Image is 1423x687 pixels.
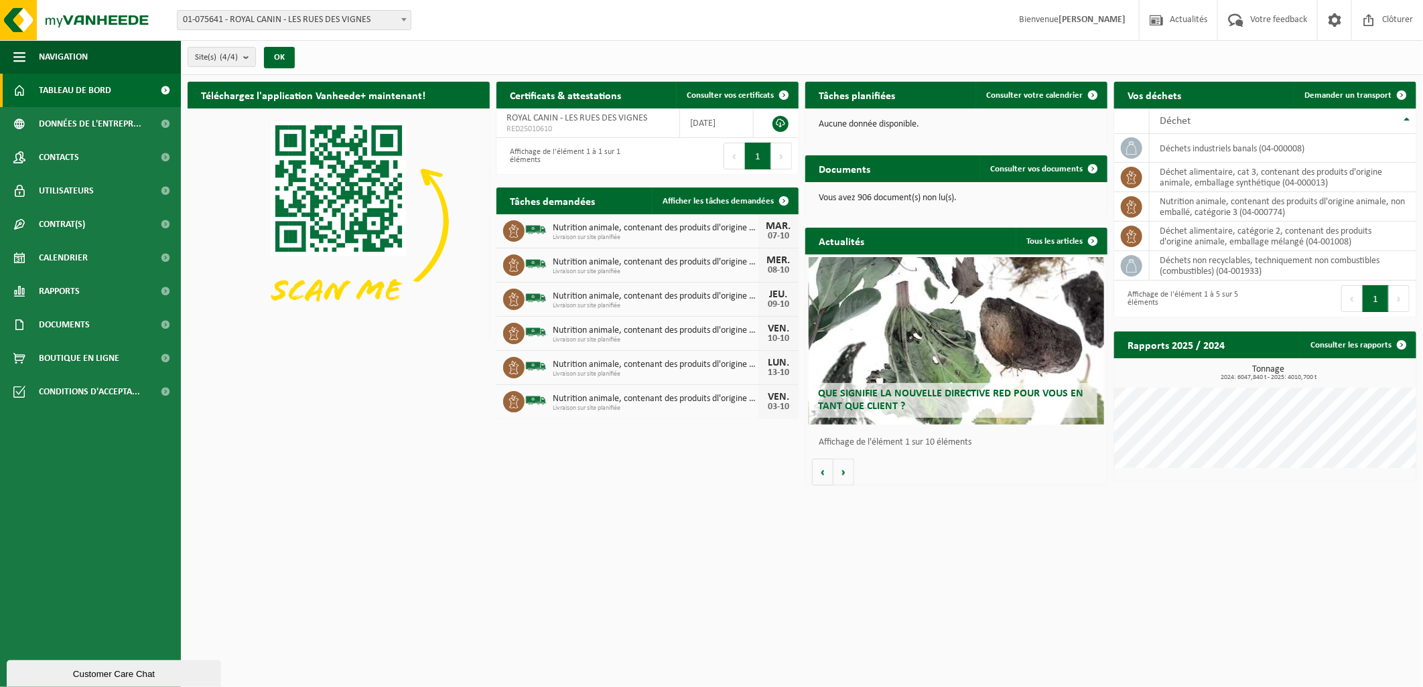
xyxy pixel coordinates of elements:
[553,302,758,310] span: Livraison sur site planifiée
[553,394,758,404] span: Nutrition animale, contenant des produits dl'origine animale, non emballé, catég...
[765,255,792,266] div: MER.
[1121,374,1416,381] span: 2024: 6047,840 t - 2025: 4010,700 t
[1150,192,1416,222] td: nutrition animale, contenant des produits dl'origine animale, non emballé, catégorie 3 (04-000774)
[1114,331,1238,358] h2: Rapports 2025 / 2024
[765,266,792,275] div: 08-10
[663,197,774,206] span: Afficher les tâches demandées
[525,355,547,378] img: BL-SO-LV
[39,74,111,107] span: Tableau de bord
[1150,163,1416,192] td: déchet alimentaire, cat 3, contenant des produits d'origine animale, emballage synthétique (04-00...
[771,143,792,169] button: Next
[765,323,792,334] div: VEN.
[553,336,758,344] span: Livraison sur site planifiée
[553,404,758,412] span: Livraison sur site planifiée
[809,257,1105,425] a: Que signifie la nouvelle directive RED pour vous en tant que client ?
[765,334,792,343] div: 10-10
[525,287,547,309] img: BL-SO-LV
[39,40,88,74] span: Navigation
[1294,82,1415,108] a: Demander un transport
[812,459,833,485] button: Vorige
[765,221,792,232] div: MAR.
[1059,15,1126,25] strong: [PERSON_NAME]
[765,300,792,309] div: 09-10
[1300,331,1415,358] a: Consulter les rapports
[1114,82,1195,108] h2: Vos déchets
[506,113,647,123] span: ROYAL CANIN - LES RUES DES VIGNES
[496,187,608,214] h2: Tâches demandées
[724,143,745,169] button: Previous
[525,218,547,241] img: BL-SO-LV
[525,252,547,275] img: BL-SO-LV
[553,360,758,370] span: Nutrition animale, contenant des produits dl'origine animale, non emballé, catég...
[39,275,80,308] span: Rapports
[553,234,758,242] span: Livraison sur site planifiée
[553,268,758,276] span: Livraison sur site planifiée
[833,459,854,485] button: Volgende
[1121,365,1416,381] h3: Tonnage
[553,370,758,378] span: Livraison sur site planifiée
[39,141,79,174] span: Contacts
[188,82,439,108] h2: Téléchargez l'application Vanheede+ maintenant!
[1150,134,1416,163] td: déchets industriels banals (04-000008)
[506,124,669,135] span: RED25010610
[39,308,90,341] span: Documents
[220,53,238,62] count: (4/4)
[1389,285,1410,312] button: Next
[39,174,94,208] span: Utilisateurs
[39,107,141,141] span: Données de l'entrepr...
[652,187,797,214] a: Afficher les tâches demandées
[979,155,1106,182] a: Consulter vos documents
[1121,284,1259,313] div: Affichage de l'élément 1 à 5 sur 5 éléments
[765,402,792,412] div: 03-10
[264,47,295,68] button: OK
[676,82,797,108] a: Consulter vos certificats
[1304,91,1392,100] span: Demander un transport
[1150,222,1416,251] td: déchet alimentaire, catégorie 2, contenant des produits d'origine animale, emballage mélangé (04-...
[1363,285,1389,312] button: 1
[553,325,758,336] span: Nutrition animale, contenant des produits dl'origine animale, non emballé, catég...
[819,120,1094,129] p: Aucune donnée disponible.
[819,388,1084,412] span: Que signifie la nouvelle directive RED pour vous en tant que client ?
[1150,251,1416,281] td: déchets non recyclables, techniquement non combustibles (combustibles) (04-001933)
[687,91,774,100] span: Consulter vos certificats
[765,289,792,300] div: JEU.
[805,155,884,181] h2: Documents
[765,232,792,241] div: 07-10
[503,141,641,171] div: Affichage de l'élément 1 à 1 sur 1 éléments
[1016,228,1106,254] a: Tous les articles
[990,165,1083,173] span: Consulter vos documents
[188,47,256,67] button: Site(s)(4/4)
[805,82,908,108] h2: Tâches planifiées
[986,91,1083,100] span: Consulter votre calendrier
[805,228,878,254] h2: Actualités
[1160,116,1191,127] span: Déchet
[39,375,140,408] span: Conditions d'accepta...
[680,108,754,138] td: [DATE]
[765,358,792,368] div: LUN.
[819,194,1094,203] p: Vous avez 906 document(s) non lu(s).
[525,321,547,343] img: BL-SO-LV
[7,658,224,687] iframe: chat widget
[975,82,1106,108] a: Consulter votre calendrier
[1341,285,1363,312] button: Previous
[553,257,758,268] span: Nutrition animale, contenant des produits dl'origine animale, non emballé, catég...
[39,241,88,275] span: Calendrier
[553,291,758,302] span: Nutrition animale, contenant des produits dl'origine animale, non emballé, catég...
[188,108,490,335] img: Download de VHEPlus App
[177,10,411,30] span: 01-075641 - ROYAL CANIN - LES RUES DES VIGNES
[39,208,85,241] span: Contrat(s)
[525,389,547,412] img: BL-SO-LV
[819,438,1101,447] p: Affichage de l'élément 1 sur 10 éléments
[178,11,411,29] span: 01-075641 - ROYAL CANIN - LES RUES DES VIGNES
[765,368,792,378] div: 13-10
[765,392,792,402] div: VEN.
[496,82,634,108] h2: Certificats & attestations
[39,341,119,375] span: Boutique en ligne
[745,143,771,169] button: 1
[553,223,758,234] span: Nutrition animale, contenant des produits dl'origine animale, non emballé, catég...
[195,48,238,68] span: Site(s)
